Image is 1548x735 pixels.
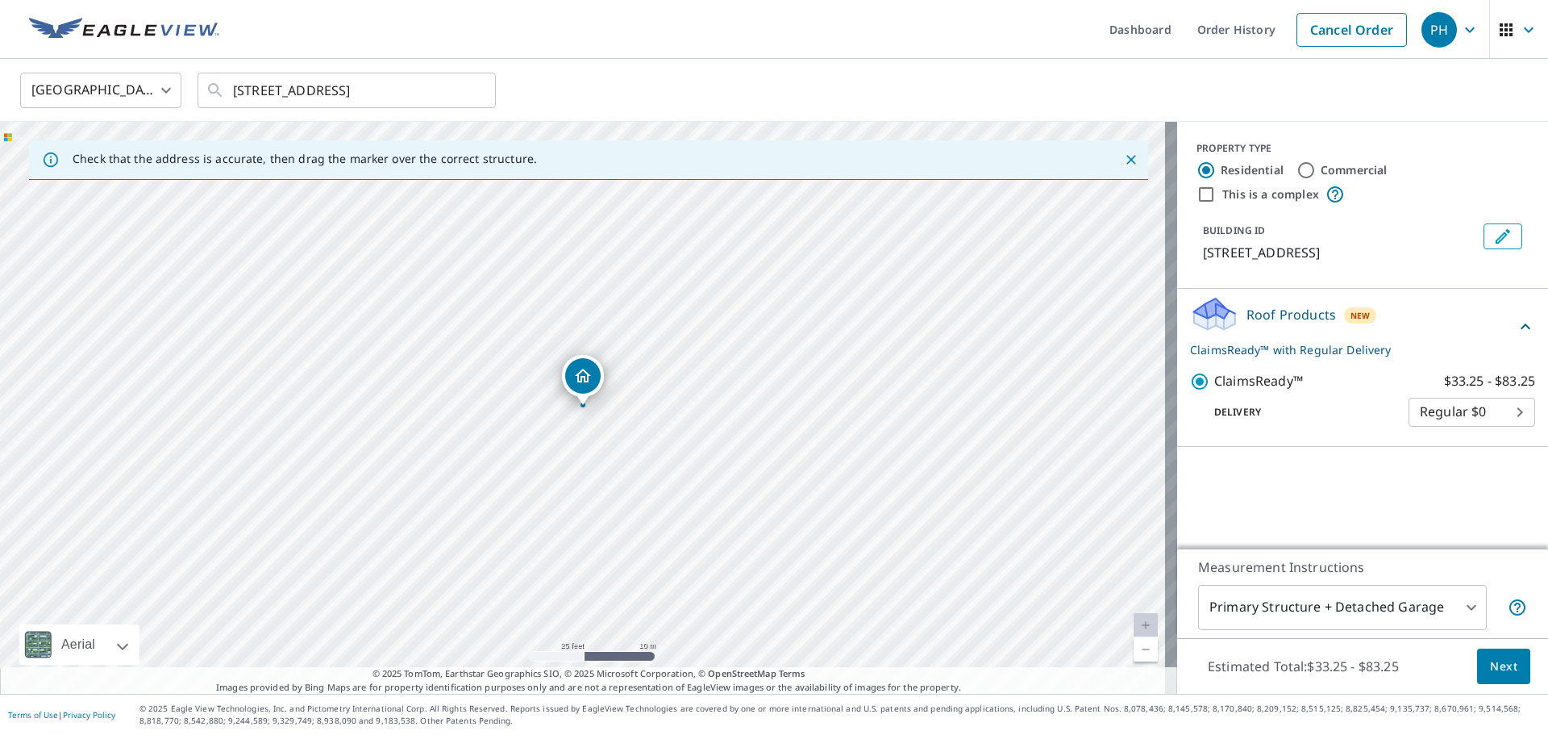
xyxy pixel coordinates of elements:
a: Current Level 20, Zoom In Disabled [1134,613,1158,637]
input: Search by address or latitude-longitude [233,68,463,113]
p: ClaimsReady™ [1214,371,1303,391]
span: Your report will include the primary structure and a detached garage if one exists. [1508,598,1527,617]
div: [GEOGRAPHIC_DATA] [20,68,181,113]
a: Privacy Policy [63,709,115,720]
button: Next [1477,649,1530,685]
p: [STREET_ADDRESS] [1203,243,1477,262]
a: Current Level 20, Zoom Out [1134,637,1158,662]
p: BUILDING ID [1203,223,1265,237]
p: Estimated Total: $33.25 - $83.25 [1195,649,1412,684]
button: Edit building 1 [1483,223,1522,249]
span: © 2025 TomTom, Earthstar Geographics SIO, © 2025 Microsoft Corporation, © [372,667,805,681]
div: Aerial [19,624,139,665]
img: EV Logo [29,18,219,42]
label: Commercial [1321,162,1388,178]
p: $33.25 - $83.25 [1444,371,1535,391]
div: Regular $0 [1409,390,1535,435]
label: This is a complex [1222,186,1319,203]
span: New [1350,309,1371,322]
div: Dropped pin, building 1, Residential property, 4460 Alleghany Trl Jamestown, OH 45335 [562,355,604,405]
label: Residential [1221,162,1284,178]
span: Next [1490,657,1517,677]
div: Roof ProductsNewClaimsReady™ with Regular Delivery [1190,295,1535,358]
div: PH [1421,12,1457,48]
a: OpenStreetMap [708,667,776,679]
p: © 2025 Eagle View Technologies, Inc. and Pictometry International Corp. All Rights Reserved. Repo... [139,703,1540,727]
a: Terms [779,667,805,679]
p: Check that the address is accurate, then drag the marker over the correct structure. [73,152,537,166]
p: Measurement Instructions [1198,558,1527,577]
button: Close [1121,149,1142,170]
div: Aerial [56,624,100,665]
p: | [8,710,115,720]
a: Terms of Use [8,709,58,720]
div: Primary Structure + Detached Garage [1198,585,1487,630]
p: ClaimsReady™ with Regular Delivery [1190,341,1516,358]
p: Roof Products [1246,305,1336,324]
p: Delivery [1190,405,1409,420]
div: PROPERTY TYPE [1196,141,1529,156]
a: Cancel Order [1296,13,1407,47]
